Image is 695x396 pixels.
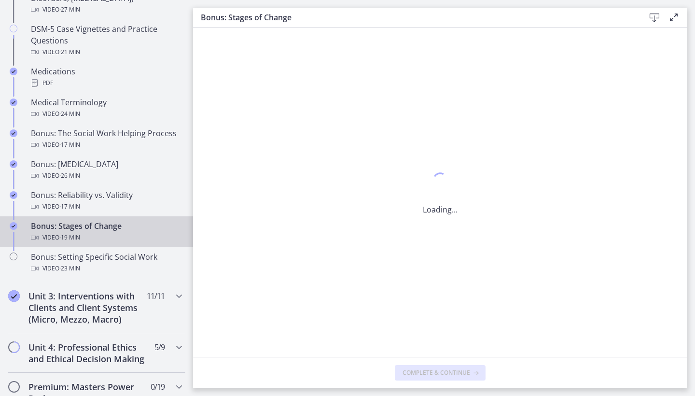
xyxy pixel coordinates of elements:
[31,127,181,151] div: Bonus: The Social Work Helping Process
[8,290,20,302] i: Completed
[147,290,165,302] span: 11 / 11
[28,341,146,365] h2: Unit 4: Professional Ethics and Ethical Decision Making
[423,204,458,215] p: Loading...
[59,46,80,58] span: · 21 min
[59,108,80,120] span: · 24 min
[31,77,181,89] div: PDF
[59,4,80,15] span: · 27 min
[59,263,80,274] span: · 23 min
[59,201,80,212] span: · 17 min
[151,381,165,393] span: 0 / 19
[31,139,181,151] div: Video
[59,139,80,151] span: · 17 min
[10,160,17,168] i: Completed
[10,191,17,199] i: Completed
[31,158,181,182] div: Bonus: [MEDICAL_DATA]
[31,170,181,182] div: Video
[423,170,458,192] div: 1
[28,290,146,325] h2: Unit 3: Interventions with Clients and Client Systems (Micro, Mezzo, Macro)
[10,68,17,75] i: Completed
[31,263,181,274] div: Video
[31,251,181,274] div: Bonus: Setting Specific Social Work
[31,23,181,58] div: DSM-5 Case Vignettes and Practice Questions
[31,4,181,15] div: Video
[31,232,181,243] div: Video
[10,99,17,106] i: Completed
[31,201,181,212] div: Video
[59,170,80,182] span: · 26 min
[31,66,181,89] div: Medications
[31,108,181,120] div: Video
[395,365,486,381] button: Complete & continue
[201,12,629,23] h3: Bonus: Stages of Change
[31,46,181,58] div: Video
[403,369,470,377] span: Complete & continue
[154,341,165,353] span: 5 / 9
[59,232,80,243] span: · 19 min
[10,222,17,230] i: Completed
[31,220,181,243] div: Bonus: Stages of Change
[10,129,17,137] i: Completed
[31,97,181,120] div: Medical Terminology
[31,189,181,212] div: Bonus: Reliability vs. Validity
